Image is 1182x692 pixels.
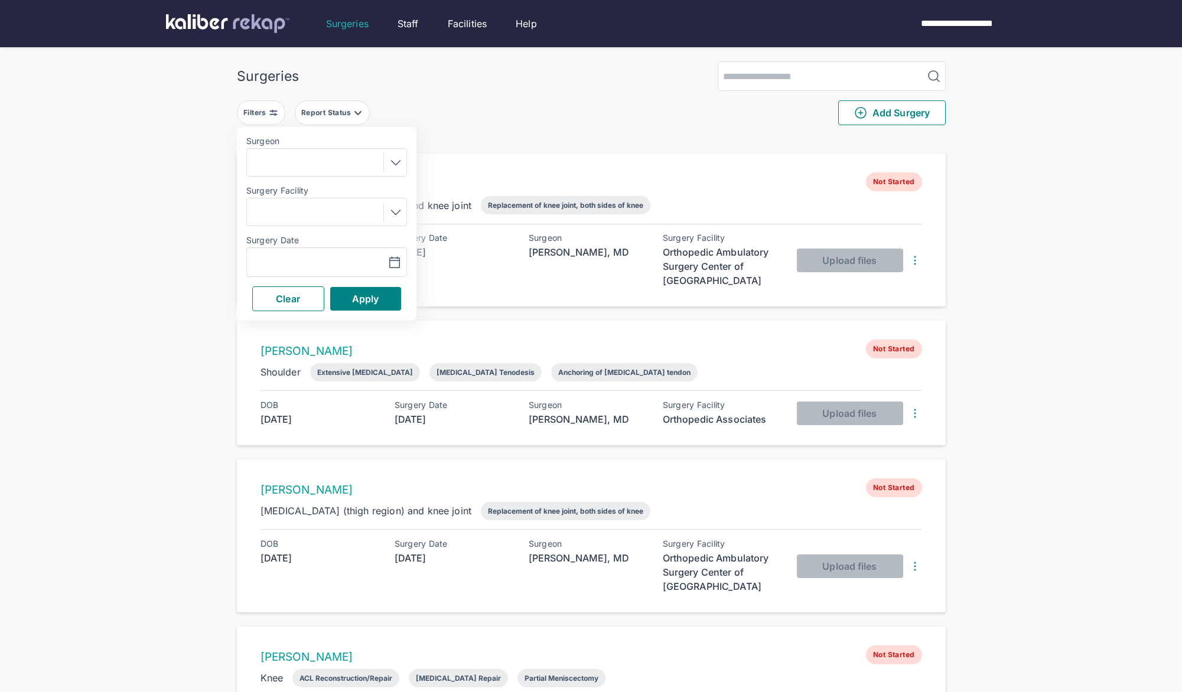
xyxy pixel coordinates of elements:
div: Shoulder [261,365,301,379]
span: Clear [276,293,300,305]
div: [DATE] [261,551,379,565]
span: Not Started [866,478,921,497]
div: Surgeon [529,400,647,410]
div: [DATE] [261,412,379,426]
div: [DATE] [395,551,513,565]
div: Surgery Facility [663,233,781,243]
button: Clear [252,286,324,311]
button: Filters [237,100,285,125]
div: Anchoring of [MEDICAL_DATA] tendon [558,368,691,377]
div: [MEDICAL_DATA] (thigh region) and knee joint [261,504,472,518]
div: ACL Reconstruction/Repair [299,674,392,683]
img: DotsThreeVertical.31cb0eda.svg [908,406,922,420]
div: [MEDICAL_DATA] Repair [416,674,501,683]
div: Extensive [MEDICAL_DATA] [317,368,413,377]
img: filter-caret-down-grey.b3560631.svg [353,108,363,117]
span: Not Started [866,340,921,358]
span: Upload files [822,407,877,419]
img: DotsThreeVertical.31cb0eda.svg [908,559,922,573]
img: DotsThreeVertical.31cb0eda.svg [908,253,922,267]
a: [PERSON_NAME] [261,344,353,358]
span: Upload files [822,254,877,266]
div: DOB [261,539,379,549]
img: PlusCircleGreen.5fd88d77.svg [854,106,868,120]
div: [MEDICAL_DATA] Tenodesis [437,368,535,377]
img: kaliber labs logo [166,14,289,33]
div: [DATE] [395,245,513,259]
button: Apply [330,287,401,311]
a: [PERSON_NAME] [261,483,353,497]
span: Apply [352,293,379,305]
div: [PERSON_NAME], MD [529,245,647,259]
div: Replacement of knee joint, both sides of knee [488,201,643,210]
span: Not Started [866,645,921,664]
span: Not Started [866,172,921,191]
label: Surgeon [246,136,407,146]
div: Filters [243,108,269,117]
div: Surgery Date [395,539,513,549]
div: DOB [261,400,379,410]
div: [PERSON_NAME], MD [529,551,647,565]
img: faders-horizontal-grey.d550dbda.svg [269,108,278,117]
label: Surgery Facility [246,186,407,195]
a: Help [516,17,537,31]
button: Upload files [797,249,903,272]
div: Surgeries [237,68,299,84]
a: Surgeries [326,17,369,31]
div: Orthopedic Ambulatory Surgery Center of [GEOGRAPHIC_DATA] [663,245,781,288]
a: Facilities [448,17,487,31]
div: Orthopedic Ambulatory Surgery Center of [GEOGRAPHIC_DATA] [663,551,781,593]
div: [PERSON_NAME], MD [529,412,647,426]
button: Add Surgery [838,100,946,125]
span: Upload files [822,560,877,572]
div: Surgeon [529,539,647,549]
div: Orthopedic Associates [663,412,781,426]
a: [PERSON_NAME] [261,650,353,664]
button: Report Status [295,100,370,125]
div: [DATE] [395,412,513,426]
div: Surgeon [529,233,647,243]
div: Surgery Date [395,400,513,410]
button: Upload files [797,554,903,578]
label: Surgery Date [246,236,407,245]
div: Surgery Facility [663,539,781,549]
div: Knee [261,671,284,685]
div: Report Status [301,108,353,117]
span: Add Surgery [854,106,930,120]
button: Upload files [797,402,903,425]
div: Partial Meniscectomy [525,674,598,683]
div: Surgery Facility [663,400,781,410]
a: Staff [398,17,419,31]
div: Replacement of knee joint, both sides of knee [488,507,643,515]
img: MagnifyingGlass.1dc66aab.svg [927,69,941,83]
div: Surgery Date [395,233,513,243]
div: 2204 entries [237,135,946,149]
